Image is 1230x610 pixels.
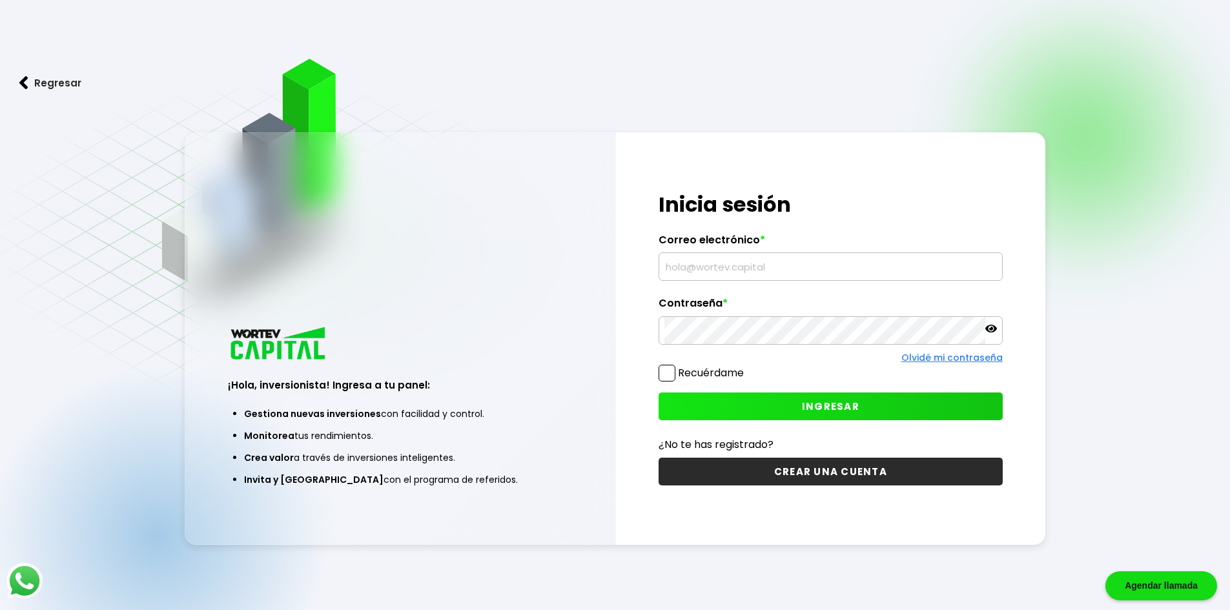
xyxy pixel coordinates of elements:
[678,365,744,380] label: Recuérdame
[244,469,556,491] li: con el programa de referidos.
[244,447,556,469] li: a través de inversiones inteligentes.
[19,76,28,90] img: flecha izquierda
[659,436,1003,452] p: ¿No te has registrado?
[659,234,1003,253] label: Correo electrónico
[659,436,1003,485] a: ¿No te has registrado?CREAR UNA CUENTA
[6,563,43,599] img: logos_whatsapp-icon.242b2217.svg
[901,351,1003,364] a: Olvidé mi contraseña
[244,429,294,442] span: Monitorea
[802,400,859,413] span: INGRESAR
[659,392,1003,420] button: INGRESAR
[228,378,572,392] h3: ¡Hola, inversionista! Ingresa a tu panel:
[244,473,384,486] span: Invita y [GEOGRAPHIC_DATA]
[244,403,556,425] li: con facilidad y control.
[1105,571,1217,600] div: Agendar llamada
[244,407,381,420] span: Gestiona nuevas inversiones
[244,451,294,464] span: Crea valor
[659,458,1003,485] button: CREAR UNA CUENTA
[244,425,556,447] li: tus rendimientos.
[228,325,330,363] img: logo_wortev_capital
[659,189,1003,220] h1: Inicia sesión
[659,297,1003,316] label: Contraseña
[664,253,997,280] input: hola@wortev.capital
